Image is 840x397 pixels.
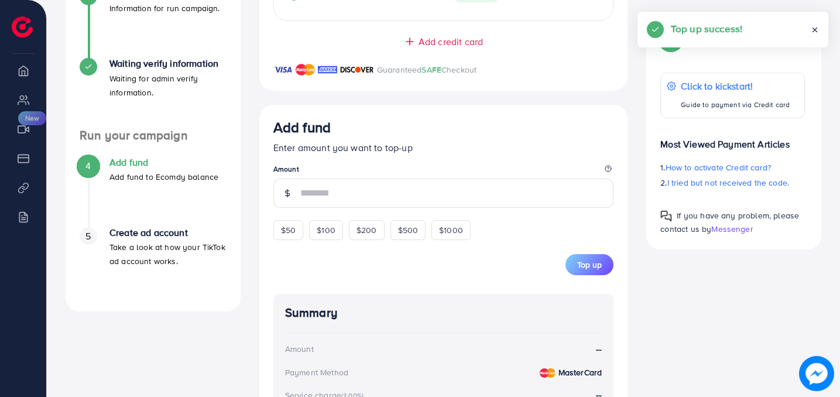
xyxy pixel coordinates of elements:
span: 5 [85,230,91,243]
legend: Amount [273,164,614,179]
h5: Top up success! [671,21,742,36]
img: brand [318,63,337,77]
h4: Add fund [109,157,218,168]
strong: MasterCard [558,367,602,378]
div: Payment Method [285,367,348,378]
span: $100 [317,224,335,236]
p: Enter amount you want to top-up [273,141,614,155]
h4: Summary [285,306,602,320]
li: Create ad account [66,227,241,297]
img: brand [273,63,293,77]
span: $1000 [439,224,463,236]
h4: Waiting verify information [109,58,227,69]
img: Popup guide [660,210,672,222]
p: Take a look at how your TikTok ad account works. [109,240,227,268]
li: Add fund [66,157,241,227]
p: Most Viewed Payment Articles [660,128,805,151]
span: How to activate Credit card? [666,162,771,173]
span: Add credit card [419,35,483,49]
p: Guaranteed Checkout [377,63,477,77]
span: Top up [577,259,602,271]
p: 2. [660,176,805,190]
span: Messenger [711,223,753,235]
div: Amount [285,343,314,355]
p: Click to kickstart! [681,79,790,93]
img: logo [12,16,33,37]
img: brand [340,63,374,77]
p: Information for run campaign. [109,1,220,15]
span: $50 [281,224,296,236]
strong: -- [596,343,602,356]
p: Waiting for admin verify information. [109,71,227,100]
h4: Run your campaign [66,128,241,143]
p: 1. [660,160,805,174]
img: credit [540,368,556,378]
p: Guide to payment via Credit card [681,98,790,112]
span: I tried but not received the code. [667,177,789,189]
span: $200 [356,224,377,236]
span: If you have any problem, please contact us by [660,210,799,235]
img: brand [296,63,315,77]
span: 4 [85,159,91,173]
img: image [799,356,834,391]
li: Waiting verify information [66,58,241,128]
h3: Add fund [273,119,331,136]
span: SAFE [421,64,441,76]
button: Top up [565,254,613,275]
p: Add fund to Ecomdy balance [109,170,218,184]
h4: Create ad account [109,227,227,238]
span: $500 [398,224,419,236]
